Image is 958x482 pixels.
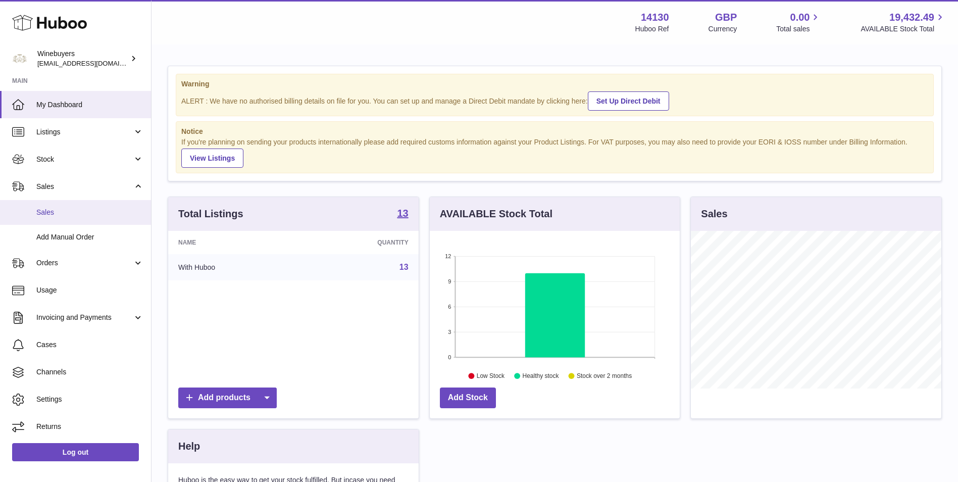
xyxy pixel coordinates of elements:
text: 9 [448,278,451,284]
a: 19,432.49 AVAILABLE Stock Total [861,11,946,34]
strong: GBP [715,11,737,24]
span: My Dashboard [36,100,143,110]
text: 3 [448,329,451,335]
th: Name [168,231,300,254]
h3: AVAILABLE Stock Total [440,207,552,221]
td: With Huboo [168,254,300,280]
span: AVAILABLE Stock Total [861,24,946,34]
span: Channels [36,367,143,377]
span: 0.00 [790,11,810,24]
div: Huboo Ref [635,24,669,34]
span: [EMAIL_ADDRESS][DOMAIN_NAME] [37,59,148,67]
div: Currency [709,24,737,34]
span: Stock [36,155,133,164]
text: 12 [445,253,451,259]
span: Sales [36,182,133,191]
strong: 13 [397,208,408,218]
div: If you're planning on sending your products internationally please add required customs informati... [181,137,928,168]
span: Add Manual Order [36,232,143,242]
a: 13 [397,208,408,220]
span: Total sales [776,24,821,34]
span: Listings [36,127,133,137]
span: 19,432.49 [889,11,934,24]
span: Sales [36,208,143,217]
div: ALERT : We have no authorised billing details on file for you. You can set up and manage a Direct... [181,90,928,111]
span: Cases [36,340,143,350]
text: 0 [448,354,451,360]
span: Invoicing and Payments [36,313,133,322]
h3: Total Listings [178,207,243,221]
div: Winebuyers [37,49,128,68]
text: Stock over 2 months [577,373,632,380]
text: Low Stock [477,373,505,380]
strong: Warning [181,79,928,89]
h3: Sales [701,207,727,221]
strong: 14130 [641,11,669,24]
span: Settings [36,395,143,404]
a: Add Stock [440,388,496,408]
a: 0.00 Total sales [776,11,821,34]
th: Quantity [300,231,418,254]
strong: Notice [181,127,928,136]
text: 6 [448,304,451,310]
img: internalAdmin-14130@internal.huboo.com [12,51,27,66]
span: Orders [36,258,133,268]
a: View Listings [181,149,243,168]
a: Set Up Direct Debit [588,91,669,111]
span: Usage [36,285,143,295]
a: Add products [178,388,277,408]
span: Returns [36,422,143,431]
h3: Help [178,440,200,453]
a: Log out [12,443,139,461]
a: 13 [399,263,409,271]
text: Healthy stock [522,373,559,380]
